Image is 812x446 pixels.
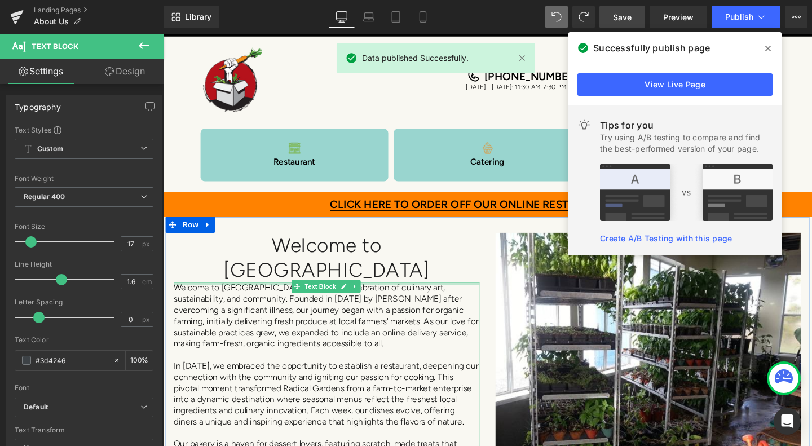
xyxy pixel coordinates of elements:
a: Laptop [355,6,382,28]
b: Custom [37,144,63,154]
span: Text Block [147,259,184,272]
div: Letter Spacing [15,298,153,306]
div: Text Color [15,336,153,344]
button: Undo [545,6,568,28]
span: CLICK HERE TO ORDER OFF OUR ONLINE RESTAURANT MENU [176,172,507,187]
div: Font [15,384,153,392]
div: Font Weight [15,175,153,183]
button: Redo [572,6,595,28]
a: Expand / Collapse [40,192,55,209]
a: Preview [650,6,707,28]
img: light.svg [577,118,591,132]
a: Expand / Collapse [196,259,208,272]
button: Search [460,35,479,63]
input: Color [36,354,108,366]
span: em [142,278,152,285]
h1: Welcome to [GEOGRAPHIC_DATA] [11,209,333,262]
div: Text Styles [15,125,153,134]
p: In [DATE], we embraced the opportunity to establish a restaurant, deepening our connection with t... [11,343,333,414]
a: Logo [39,14,107,84]
button: More [785,6,807,28]
span: Row [17,192,40,209]
a: Landing Pages [34,6,164,15]
span: Save [613,11,632,23]
a: View Live Page [577,73,773,96]
div: Tips for you [600,118,773,132]
span: Publish [725,12,753,21]
i: Default [24,403,48,412]
span: Preview [663,11,694,23]
div: Open Intercom Messenger [774,408,801,435]
a: New Library [164,6,219,28]
img: Radical Gardens [39,14,107,84]
a: Restaurant [39,100,237,155]
a: Tablet [382,6,409,28]
a: Catering [242,100,440,155]
div: Text Transform [15,426,153,434]
div: Try using A/B testing to compare and find the best-performed version of your page. [600,132,773,154]
span: Data published Successfully. [362,52,469,64]
a: Shop [445,100,643,155]
span: About Us [34,17,69,26]
span: Text Block [32,42,78,51]
img: tip.png [600,164,773,221]
div: Line Height [15,260,153,268]
a: Design [84,59,166,84]
span: Successfully publish page [593,41,710,55]
div: % [126,351,153,370]
span: px [142,240,152,248]
div: Font Size [15,223,153,231]
span: px [142,316,152,323]
p: [DATE] - [DATE]: 11:30 AM-7:30 PM EST [319,52,437,61]
p: Welcome to [GEOGRAPHIC_DATA], a vibrant celebration of culinary art, sustainability, and communit... [11,261,333,332]
b: Regular 400 [24,192,65,201]
a: Create A/B Testing with this page [600,233,732,243]
button: Publish [712,6,780,28]
div: Typography [15,96,61,112]
a: Desktop [328,6,355,28]
a: [PHONE_NUMBER] [319,37,437,52]
input: Search [460,35,586,63]
span: Library [185,12,211,22]
a: Mobile [409,6,436,28]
